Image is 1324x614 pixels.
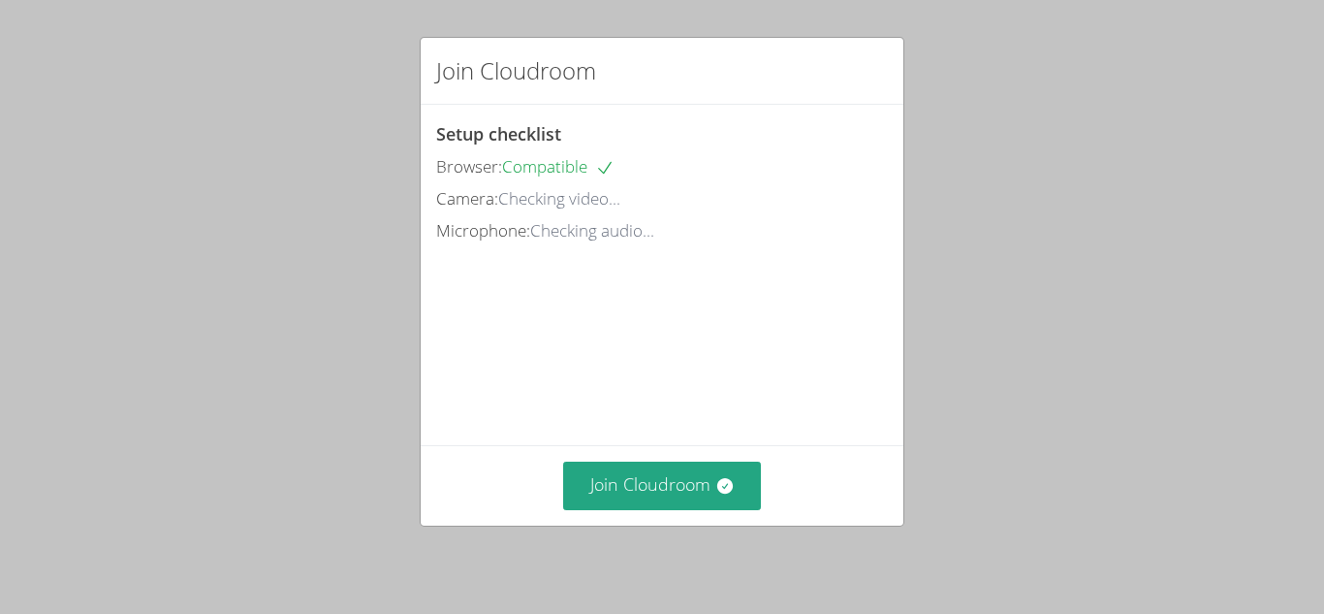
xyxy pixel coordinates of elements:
[436,219,530,242] span: Microphone:
[530,219,654,242] span: Checking audio...
[436,53,596,88] h2: Join Cloudroom
[436,155,502,178] span: Browser:
[436,187,498,210] span: Camera:
[436,122,561,145] span: Setup checklist
[498,187,620,210] span: Checking video...
[502,155,615,178] span: Compatible
[563,462,762,509] button: Join Cloudroom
